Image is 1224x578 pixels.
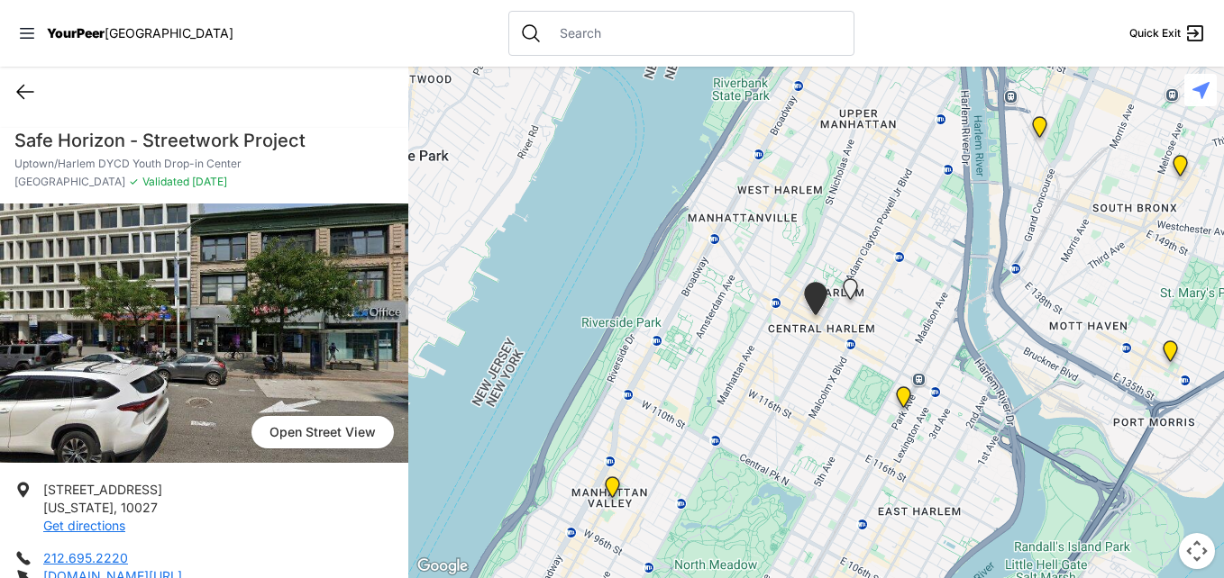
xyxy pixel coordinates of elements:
[549,24,843,42] input: Search
[413,555,472,578] a: Open this area in Google Maps (opens a new window)
[413,555,472,578] img: Google
[1179,533,1215,569] button: Map camera controls
[1129,26,1181,41] span: Quick Exit
[601,476,624,505] div: Trinity Lutheran Church
[43,518,125,533] a: Get directions
[43,550,128,565] a: 212.695.2220
[14,175,125,189] span: [GEOGRAPHIC_DATA]
[189,175,227,188] span: [DATE]
[14,157,394,171] p: Uptown/Harlem DYCD Youth Drop-in Center
[800,282,831,322] div: Uptown/Harlem DYCD Youth Drop-in Center
[1169,155,1192,184] div: Bronx Youth Center (BYC)
[14,128,394,153] h1: Safe Horizon - Streetwork Project
[142,175,189,188] span: Validated
[47,28,233,39] a: YourPeer[GEOGRAPHIC_DATA]
[1129,23,1206,44] a: Quick Exit
[1028,116,1051,145] div: Prevention Assistance and Temporary Housing (PATH)
[892,386,915,415] div: Bailey House, Inc.
[121,500,158,515] span: 10027
[251,416,394,448] a: Open Street View
[43,482,162,497] span: [STREET_ADDRESS]
[105,25,233,41] span: [GEOGRAPHIC_DATA]
[839,278,862,307] div: Young Adult Residence
[129,175,139,189] span: ✓
[43,500,114,515] span: [US_STATE]
[114,500,117,515] span: ,
[47,25,105,41] span: YourPeer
